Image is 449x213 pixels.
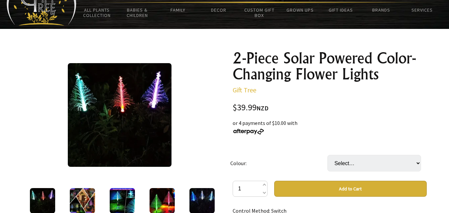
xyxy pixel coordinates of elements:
img: Afterpay [233,129,265,135]
a: Brands [361,3,401,17]
div: $39.99 [233,103,427,112]
a: Services [402,3,442,17]
a: All Plants Collection [76,3,117,22]
a: Decor [198,3,239,17]
h1: 2-Piece Solar Powered Color-Changing Flower Lights [233,50,427,82]
a: Grown Ups [280,3,320,17]
a: Babies & Children [117,3,158,22]
a: Custom Gift Box [239,3,280,22]
img: 2-Piece Solar Powered Color-Changing Flower Lights [68,63,171,167]
a: Family [158,3,198,17]
a: Gift Tree [233,86,256,94]
button: Add to Cart [274,181,427,197]
a: Gift Ideas [320,3,361,17]
span: NZD [257,104,269,112]
td: Colour: [230,146,327,181]
div: or 4 payments of $10.00 with [233,119,427,135]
